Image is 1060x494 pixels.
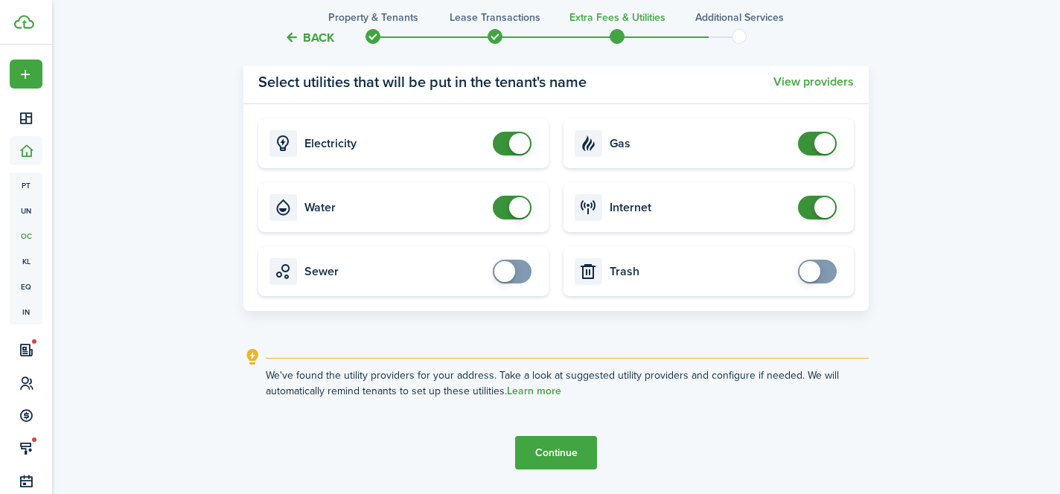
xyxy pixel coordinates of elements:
[10,223,42,248] a: oc
[610,137,791,150] card-title: Gas
[507,385,561,397] a: Learn more
[610,201,791,214] card-title: Internet
[569,10,665,25] h3: Extra fees & Utilities
[266,368,869,399] explanation-description: We've found the utility providers for your address. Take a look at suggested utility providers an...
[773,75,854,89] button: View providers
[515,436,597,469] button: Continue
[304,201,485,214] card-title: Water
[258,71,587,93] panel-main-title: Select utilities that will be put in the tenant's name
[328,10,418,25] h3: Property & Tenants
[450,10,540,25] h3: Lease Transactions
[304,137,485,150] card-title: Electricity
[14,15,34,29] img: TenantCloud
[10,60,42,89] button: Open menu
[284,30,334,45] button: Back
[10,274,42,299] a: eq
[10,173,42,198] a: pt
[304,265,485,278] card-title: Sewer
[610,265,791,278] card-title: Trash
[243,348,262,366] i: outline
[695,10,784,25] h3: Additional Services
[10,198,42,223] a: un
[10,299,42,324] a: in
[10,248,42,274] a: kl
